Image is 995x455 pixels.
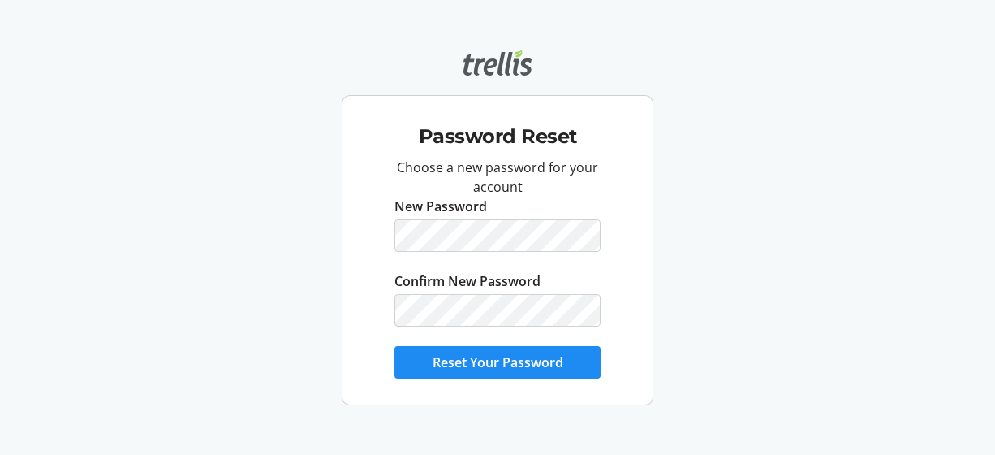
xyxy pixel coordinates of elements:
[394,346,601,379] button: Reset Your Password
[394,271,541,291] label: Confirm New Password
[394,197,487,216] label: New Password
[394,158,601,197] p: Choose a new password for your account
[463,50,532,76] img: Trellis logo
[355,102,640,158] div: Password Reset
[433,353,563,372] span: Reset Your Password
